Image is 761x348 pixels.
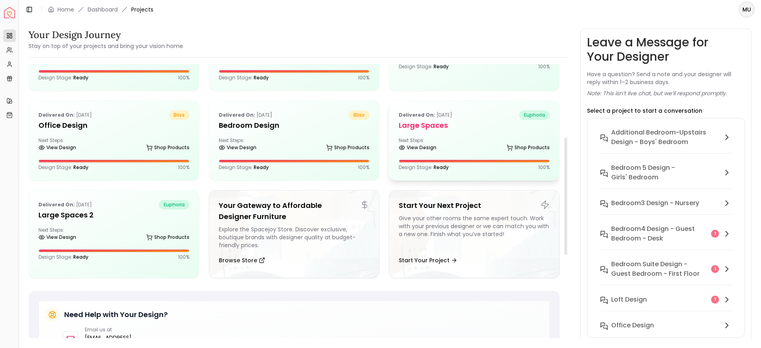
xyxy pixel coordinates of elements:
button: Loft design1 [594,292,738,317]
a: Dashboard [88,6,118,13]
div: Next Steps: [399,137,550,153]
p: 100 % [538,164,550,171]
b: Delivered on: [38,112,75,118]
a: View Design [38,142,76,153]
p: Design Stage: [399,164,449,171]
h6: Bedroom Suite design - Guest Bedroom - First Floor [611,260,708,279]
p: 100 % [358,75,369,81]
b: Delivered on: [399,112,435,118]
button: Start Your Project [399,252,457,268]
p: Design Stage: [399,63,449,70]
div: 1 [711,230,719,238]
span: Ready [254,164,269,171]
p: Design Stage: [219,75,269,81]
h6: Office Design [611,321,654,330]
span: Ready [73,254,88,260]
h6: Additional Bedroom-Upstairs design - Boys' Bedroom [611,128,719,147]
a: Shop Products [507,142,550,153]
p: [DATE] [38,200,92,210]
a: Shop Products [146,142,189,153]
p: Email us at [85,327,173,333]
p: [DATE] [399,110,452,120]
button: Additional Bedroom-Upstairs design - Boys' Bedroom [594,125,738,160]
a: View Design [219,142,256,153]
h5: Start Your Next Project [399,200,550,211]
span: Ready [73,74,88,81]
button: MU [739,2,755,17]
p: [DATE] [219,110,272,120]
p: 100 % [178,254,189,260]
h5: Bedroom Design [219,120,370,131]
h5: Office Design [38,120,189,131]
h5: Large Spaces 2 [38,210,189,221]
span: bliss [349,110,369,120]
button: Bedroom3 design - Nursery [594,195,738,221]
span: MU [740,2,754,17]
h3: Leave a Message for Your Designer [587,35,745,64]
div: Explore the Spacejoy Store. Discover exclusive, boutique brands with designer quality at budget-f... [219,225,370,249]
small: Stay on top of your projects and bring your vision home [29,42,183,50]
div: 1 [711,265,719,273]
span: Projects [131,6,153,13]
span: Ready [434,63,449,70]
h6: Bedroom4 design - Guest Bedroom - Desk [611,224,708,243]
b: Delivered on: [219,112,255,118]
button: Office Design [594,317,738,343]
p: 100 % [538,63,550,70]
a: View Design [38,232,76,243]
div: Next Steps: [38,137,189,153]
span: Ready [254,74,269,81]
a: Home [57,6,74,13]
h5: Need Help with Your Design? [64,309,168,320]
p: 100 % [358,164,369,171]
div: Next Steps: [219,137,370,153]
a: Start Your Next ProjectGive your other rooms the same expert touch. Work with your previous desig... [389,190,560,278]
p: 100 % [178,75,189,81]
img: Spacejoy Logo [4,7,15,18]
p: Design Stage: [38,75,88,81]
a: Spacejoy [4,7,15,18]
p: 100 % [178,164,189,171]
nav: breadcrumb [48,6,153,13]
span: bliss [169,110,189,120]
p: Have a question? Send a note and your designer will reply within 1–2 business days. [587,70,745,86]
h5: Large Spaces [399,120,550,131]
a: Shop Products [146,232,189,243]
h5: Your Gateway to Affordable Designer Furniture [219,200,370,222]
div: 1 [711,296,719,304]
div: Next Steps: [38,227,189,243]
p: [DATE] [38,110,92,120]
a: Shop Products [326,142,369,153]
h6: Bedroom 5 design - Girls' Bedroom [611,163,719,182]
p: Design Stage: [38,254,88,260]
button: Bedroom4 design - Guest Bedroom - Desk1 [594,221,738,256]
h6: Loft design [611,295,647,304]
p: Design Stage: [38,164,88,171]
span: Ready [434,164,449,171]
h3: Your Design Journey [29,29,183,41]
a: Your Gateway to Affordable Designer FurnitureExplore the Spacejoy Store. Discover exclusive, bout... [209,190,380,278]
p: Design Stage: [219,164,269,171]
a: View Design [399,142,436,153]
b: Delivered on: [38,201,75,208]
span: euphoria [519,110,550,120]
span: euphoria [159,200,189,210]
h6: Bedroom3 design - Nursery [611,198,699,208]
span: Ready [73,164,88,171]
p: Note: This isn’t live chat, but we’ll respond promptly. [587,89,727,97]
div: Give your other rooms the same expert touch. Work with your previous designer or we can match you... [399,214,550,249]
button: Bedroom 5 design - Girls' Bedroom [594,160,738,195]
button: Browse Store [219,252,265,268]
button: Bedroom Suite design - Guest Bedroom - First Floor1 [594,256,738,292]
p: Select a project to start a conversation [587,107,702,115]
